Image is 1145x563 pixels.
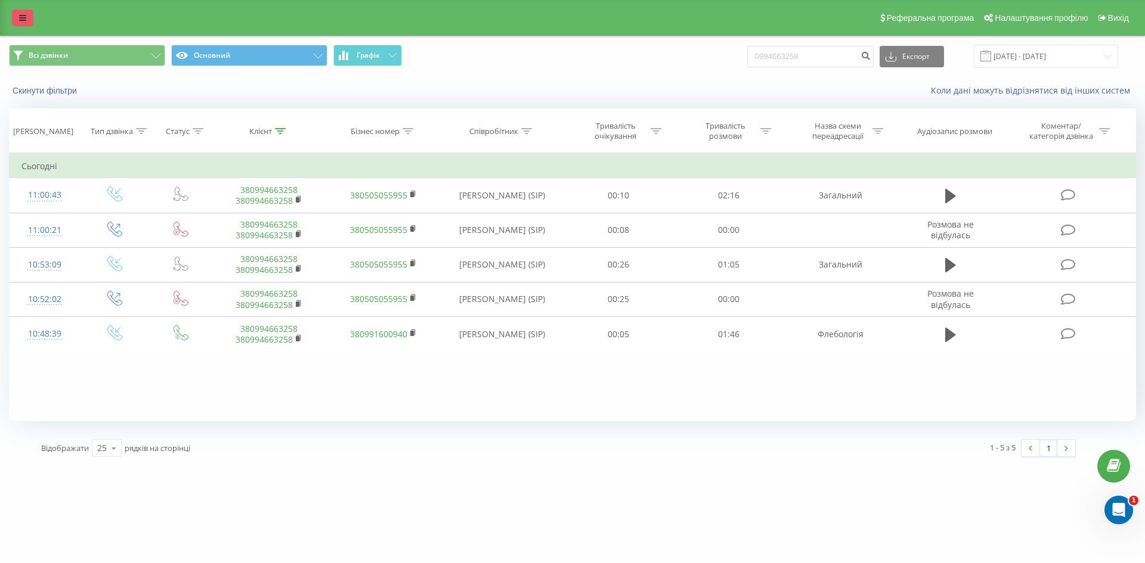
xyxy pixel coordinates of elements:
[21,322,68,346] div: 10:48:39
[9,45,165,66] button: Всі дзвінки
[236,299,293,310] a: 380994663258
[440,317,564,352] td: [PERSON_NAME] (SIP)
[350,293,407,304] a: 380505055955
[931,85,1136,96] a: Коли дані можуть відрізнятися вiд інших систем
[29,51,68,60] span: Всі дзвінки
[927,219,974,241] span: Розмова не відбулась
[13,126,73,136] div: [PERSON_NAME]
[887,13,974,23] span: Реферальна програма
[240,288,298,299] a: 380994663258
[673,247,783,282] td: 01:05
[166,126,190,136] div: Статус
[564,178,673,213] td: 00:10
[1108,13,1129,23] span: Вихід
[125,443,190,453] span: рядків на сторінці
[91,126,133,136] div: Тип дзвінка
[1129,496,1138,505] span: 1
[673,213,783,247] td: 00:00
[747,46,874,67] input: Пошук за номером
[440,247,564,282] td: [PERSON_NAME] (SIP)
[784,247,898,282] td: Загальний
[21,288,68,311] div: 10:52:02
[171,45,327,66] button: Основний
[1026,121,1096,141] div: Коментар/категорія дзвінка
[1104,496,1133,524] iframe: Intercom live chat
[236,334,293,345] a: 380994663258
[469,126,518,136] div: Співробітник
[41,443,89,453] span: Відображати
[10,154,1136,178] td: Сьогодні
[240,323,298,334] a: 380994663258
[240,219,298,230] a: 380994663258
[440,213,564,247] td: [PERSON_NAME] (SIP)
[917,126,992,136] div: Аудіозапис розмови
[236,195,293,206] a: 380994663258
[584,121,648,141] div: Тривалість очікування
[9,85,83,96] button: Скинути фільтри
[333,45,402,66] button: Графік
[351,126,400,136] div: Бізнес номер
[236,264,293,275] a: 380994663258
[1039,440,1057,456] a: 1
[21,183,68,207] div: 11:00:43
[784,178,898,213] td: Загальний
[350,328,407,340] a: 380991600940
[995,13,1088,23] span: Налаштування профілю
[564,317,673,352] td: 00:05
[97,442,107,454] div: 25
[990,441,1016,453] div: 1 - 5 з 5
[673,178,783,213] td: 02:16
[21,219,68,242] div: 11:00:21
[440,178,564,213] td: [PERSON_NAME] (SIP)
[673,317,783,352] td: 01:46
[784,317,898,352] td: Флебологія
[440,282,564,316] td: [PERSON_NAME] (SIP)
[350,224,407,235] a: 380505055955
[564,213,673,247] td: 00:08
[564,282,673,316] td: 00:25
[694,121,757,141] div: Тривалість розмови
[927,288,974,310] span: Розмова не відбулась
[806,121,869,141] div: Назва схеми переадресації
[240,184,298,195] a: 380994663258
[880,46,944,67] button: Експорт
[240,253,298,265] a: 380994663258
[357,51,380,60] span: Графік
[350,259,407,270] a: 380505055955
[350,189,407,201] a: 380505055955
[249,126,272,136] div: Клієнт
[21,253,68,276] div: 10:53:09
[236,229,293,241] a: 380994663258
[673,282,783,316] td: 00:00
[564,247,673,282] td: 00:26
